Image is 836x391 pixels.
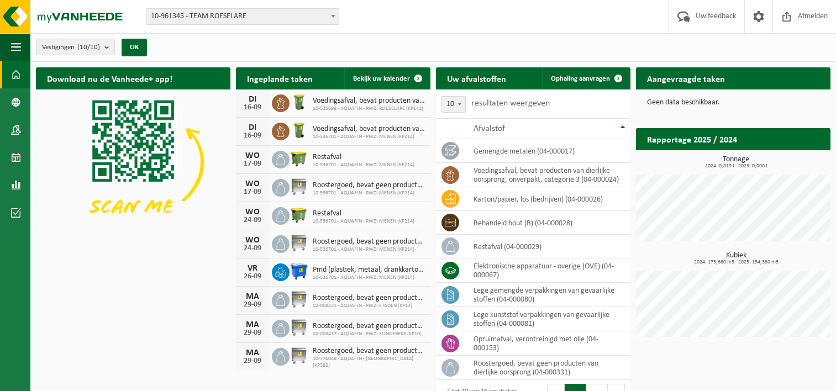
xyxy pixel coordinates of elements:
[36,39,115,55] button: Vestigingen(10/10)
[241,348,264,357] div: MA
[241,95,264,104] div: DI
[313,125,425,134] span: Voedingsafval, bevat producten van dierlijke oorsprong, onverpakt, categorie 3
[241,216,264,224] div: 24-09
[642,156,830,169] h3: Tonnage
[313,274,425,281] span: 10-536701 - AQUAFIN - RWZI MENEN (KP214)
[551,75,610,82] span: Ophaling aanvragen
[465,235,630,258] td: restafval (04-000029)
[290,177,308,196] img: WB-1100-GAL-GY-01
[441,96,466,113] span: 10
[465,211,630,235] td: behandeld hout (B) (04-000028)
[465,331,630,356] td: opruimafval, verontreinigd met olie (04-000153)
[290,318,308,337] img: WB-1100-GAL-GY-01
[465,307,630,331] td: lege kunststof verpakkingen van gevaarlijke stoffen (04-000081)
[42,39,100,56] span: Vestigingen
[313,266,425,274] span: Pmd (plastiek, metaal, drankkartons) (bedrijven)
[241,236,264,245] div: WO
[313,331,425,337] span: 02-008437 - AQUAFIN - RWZI ZONNEBEKE (KP10)
[36,67,183,89] h2: Download nu de Vanheede+ app!
[146,9,339,24] span: 10-961345 - TEAM ROESELARE
[290,262,308,281] img: WB-1100-HPE-BE-01
[313,209,414,218] span: Restafval
[241,188,264,196] div: 17-09
[465,187,630,211] td: karton/papier, los (bedrijven) (04-000026)
[636,128,748,150] h2: Rapportage 2025 / 2024
[313,356,425,369] span: 10-776048 - AQUAFIN - [GEOGRAPHIC_DATA] (KP382)
[241,329,264,337] div: 29-09
[474,124,505,133] span: Afvalstof
[241,208,264,216] div: WO
[313,162,414,168] span: 10-536701 - AQUAFIN - RWZI MENEN (KP214)
[290,121,308,140] img: WB-0140-HPE-GN-50
[241,264,264,273] div: VR
[241,301,264,309] div: 29-09
[313,181,425,190] span: Roostergoed, bevat geen producten van dierlijke oorsprong
[313,347,425,356] span: Roostergoed, bevat geen producten van dierlijke oorsprong
[465,139,630,163] td: gemengde metalen (04-000017)
[290,234,308,252] img: WB-1100-GAL-GY-01
[290,205,308,224] img: WB-1100-HPE-GN-51
[241,179,264,188] div: WO
[313,105,425,112] span: 10-536698 - AQUAFIN - RWZI ROESELARE (KP141)
[748,150,829,172] a: Bekijk rapportage
[290,93,308,112] img: WB-0140-HPE-GN-50
[146,8,339,25] span: 10-961345 - TEAM ROESELARE
[642,252,830,265] h3: Kubiek
[241,357,264,365] div: 29-09
[471,99,550,108] label: resultaten weergeven
[313,294,425,303] span: Roostergoed, bevat geen producten van dierlijke oorsprong
[313,303,425,309] span: 02-008431 - AQUAFIN - RWZI STADEN (KP13)
[642,260,830,265] span: 2024: 173,660 m3 - 2025: 154,380 m3
[241,160,264,168] div: 17-09
[465,163,630,187] td: voedingsafval, bevat producten van dierlijke oorsprong, onverpakt, categorie 3 (04-000024)
[436,67,517,89] h2: Uw afvalstoffen
[241,320,264,329] div: MA
[241,245,264,252] div: 24-09
[465,356,630,380] td: roostergoed, bevat geen producten van dierlijke oorsprong (04-000331)
[313,134,425,140] span: 10-536701 - AQUAFIN - RWZI MENEN (KP214)
[122,39,147,56] button: OK
[636,67,736,89] h2: Aangevraagde taken
[642,163,830,169] span: 2024: 0,819 t - 2025: 0,000 t
[313,246,425,253] span: 10-536701 - AQUAFIN - RWZI MENEN (KP214)
[290,346,308,365] img: WB-1100-GAL-GY-01
[241,104,264,112] div: 16-09
[344,67,429,89] a: Bekijk uw kalender
[36,89,230,235] img: Download de VHEPlus App
[241,292,264,301] div: MA
[313,218,414,225] span: 10-536701 - AQUAFIN - RWZI MENEN (KP214)
[313,153,414,162] span: Restafval
[241,123,264,132] div: DI
[465,283,630,307] td: lege gemengde verpakkingen van gevaarlijke stoffen (04-000080)
[290,149,308,168] img: WB-1100-HPE-GN-51
[313,322,425,331] span: Roostergoed, bevat geen producten van dierlijke oorsprong
[442,97,465,112] span: 10
[290,290,308,309] img: WB-1100-GAL-GY-01
[241,151,264,160] div: WO
[353,75,410,82] span: Bekijk uw kalender
[465,258,630,283] td: elektronische apparatuur - overige (OVE) (04-000067)
[77,44,100,51] count: (10/10)
[647,99,819,107] p: Geen data beschikbaar.
[241,273,264,281] div: 26-09
[313,190,425,197] span: 10-536701 - AQUAFIN - RWZI MENEN (KP214)
[236,67,324,89] h2: Ingeplande taken
[313,97,425,105] span: Voedingsafval, bevat producten van dierlijke oorsprong, onverpakt, categorie 3
[313,237,425,246] span: Roostergoed, bevat geen producten van dierlijke oorsprong
[542,67,629,89] a: Ophaling aanvragen
[241,132,264,140] div: 16-09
